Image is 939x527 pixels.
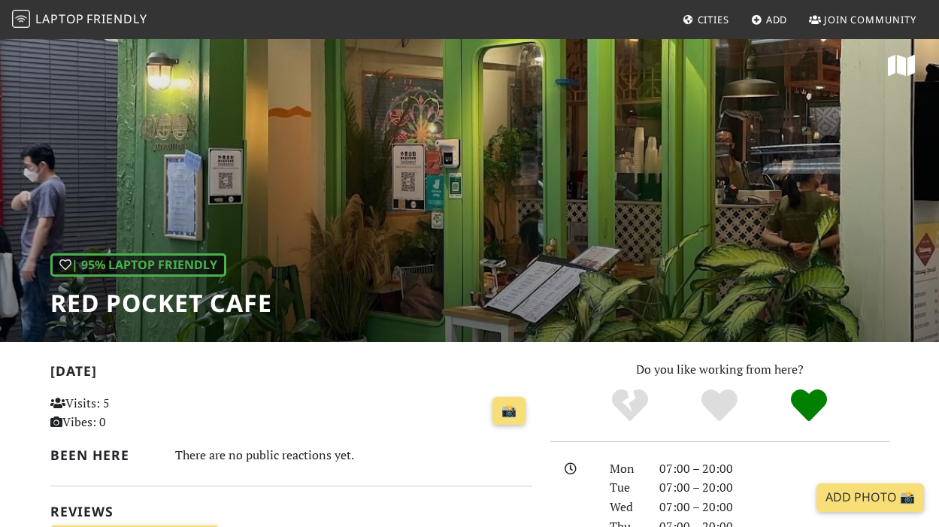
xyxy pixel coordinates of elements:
[824,13,916,26] span: Join Community
[50,289,272,317] h1: Red Pocket Cafe
[764,387,853,425] div: Definitely!
[12,7,147,33] a: LaptopFriendly LaptopFriendly
[50,504,532,519] h2: Reviews
[50,394,199,432] p: Visits: 5 Vibes: 0
[601,498,650,517] div: Wed
[50,447,157,463] h2: Been here
[745,6,794,33] a: Add
[492,397,526,426] a: 📸
[175,444,532,466] div: There are no public reactions yet.
[677,6,735,33] a: Cities
[601,478,650,498] div: Tue
[35,11,84,27] span: Laptop
[650,478,898,498] div: 07:00 – 20:00
[766,13,788,26] span: Add
[698,13,729,26] span: Cities
[650,498,898,517] div: 07:00 – 20:00
[803,6,922,33] a: Join Community
[586,387,675,425] div: No
[650,459,898,479] div: 07:00 – 20:00
[50,363,532,385] h2: [DATE]
[50,253,226,277] div: | 95% Laptop Friendly
[550,360,889,380] p: Do you like working from here?
[601,459,650,479] div: Mon
[675,387,765,425] div: Yes
[12,10,30,28] img: LaptopFriendly
[86,11,147,27] span: Friendly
